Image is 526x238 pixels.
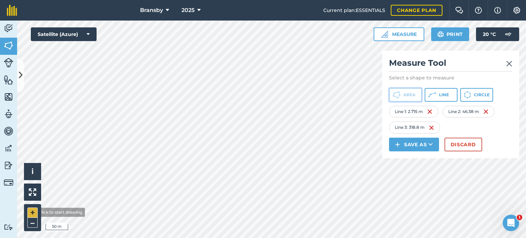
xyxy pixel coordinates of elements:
[31,27,97,41] button: Satellite (Azure)
[437,30,444,38] img: svg+xml;base64,PHN2ZyB4bWxucz0iaHR0cDovL3d3dy53My5vcmcvMjAwMC9zdmciIHdpZHRoPSIxOSIgaGVpZ2h0PSIyNC...
[395,140,400,149] img: svg+xml;base64,PHN2ZyB4bWxucz0iaHR0cDovL3d3dy53My5vcmcvMjAwMC9zdmciIHdpZHRoPSIxNCIgaGVpZ2h0PSIyNC...
[425,88,458,102] button: Line
[442,106,494,117] div: Line 2 : 46.38 m
[389,74,512,81] p: Select a shape to measure
[4,143,13,153] img: svg+xml;base64,PD94bWwgdmVyc2lvbj0iMS4wIiBlbmNvZGluZz0idXRmLTgiPz4KPCEtLSBHZW5lcmF0b3I6IEFkb2JlIE...
[181,6,195,14] span: 2025
[476,27,519,41] button: 20 °C
[4,178,13,187] img: svg+xml;base64,PD94bWwgdmVyc2lvbj0iMS4wIiBlbmNvZGluZz0idXRmLTgiPz4KPCEtLSBHZW5lcmF0b3I6IEFkb2JlIE...
[374,27,424,41] button: Measure
[24,163,41,180] button: i
[389,122,440,133] div: Line 3 : 318.8 m
[36,208,85,217] div: Click to start drawing
[517,215,522,220] span: 1
[4,160,13,171] img: svg+xml;base64,PD94bWwgdmVyc2lvbj0iMS4wIiBlbmNvZGluZz0idXRmLTgiPz4KPCEtLSBHZW5lcmF0b3I6IEFkb2JlIE...
[389,138,439,151] button: Save as
[4,224,13,230] img: svg+xml;base64,PD94bWwgdmVyc2lvbj0iMS4wIiBlbmNvZGluZz0idXRmLTgiPz4KPCEtLSBHZW5lcmF0b3I6IEFkb2JlIE...
[503,215,519,231] iframe: Intercom live chat
[4,23,13,34] img: svg+xml;base64,PD94bWwgdmVyc2lvbj0iMS4wIiBlbmNvZGluZz0idXRmLTgiPz4KPCEtLSBHZW5lcmF0b3I6IEFkb2JlIE...
[513,7,521,14] img: A cog icon
[389,58,512,72] h2: Measure Tool
[403,92,415,98] span: Area
[389,88,422,102] button: Area
[483,27,496,41] span: 20 ° C
[439,92,449,98] span: Line
[323,7,385,14] span: Current plan : ESSENTIALS
[4,126,13,136] img: svg+xml;base64,PD94bWwgdmVyc2lvbj0iMS4wIiBlbmNvZGluZz0idXRmLTgiPz4KPCEtLSBHZW5lcmF0b3I6IEFkb2JlIE...
[4,58,13,67] img: svg+xml;base64,PD94bWwgdmVyc2lvbj0iMS4wIiBlbmNvZGluZz0idXRmLTgiPz4KPCEtLSBHZW5lcmF0b3I6IEFkb2JlIE...
[483,108,489,116] img: svg+xml;base64,PHN2ZyB4bWxucz0iaHR0cDovL3d3dy53My5vcmcvMjAwMC9zdmciIHdpZHRoPSIxNiIgaGVpZ2h0PSIyNC...
[4,40,13,51] img: svg+xml;base64,PHN2ZyB4bWxucz0iaHR0cDovL3d3dy53My5vcmcvMjAwMC9zdmciIHdpZHRoPSI1NiIgaGVpZ2h0PSI2MC...
[460,88,493,102] button: Circle
[4,109,13,119] img: svg+xml;base64,PD94bWwgdmVyc2lvbj0iMS4wIiBlbmNvZGluZz0idXRmLTgiPz4KPCEtLSBHZW5lcmF0b3I6IEFkb2JlIE...
[381,31,388,38] img: Ruler icon
[27,218,38,228] button: –
[474,92,490,98] span: Circle
[27,208,38,218] button: +
[501,27,515,41] img: svg+xml;base64,PD94bWwgdmVyc2lvbj0iMS4wIiBlbmNvZGluZz0idXRmLTgiPz4KPCEtLSBHZW5lcmF0b3I6IEFkb2JlIE...
[444,138,482,151] button: Discard
[431,27,469,41] button: Print
[4,75,13,85] img: svg+xml;base64,PHN2ZyB4bWxucz0iaHR0cDovL3d3dy53My5vcmcvMjAwMC9zdmciIHdpZHRoPSI1NiIgaGVpZ2h0PSI2MC...
[7,5,17,16] img: fieldmargin Logo
[474,7,483,14] img: A question mark icon
[455,7,463,14] img: Two speech bubbles overlapping with the left bubble in the forefront
[391,5,442,16] a: Change plan
[140,6,163,14] span: Bransby
[389,106,438,117] div: Line 1 : 2.715 m
[29,188,36,196] img: Four arrows, one pointing top left, one top right, one bottom right and the last bottom left
[429,124,434,132] img: svg+xml;base64,PHN2ZyB4bWxucz0iaHR0cDovL3d3dy53My5vcmcvMjAwMC9zdmciIHdpZHRoPSIxNiIgaGVpZ2h0PSIyNC...
[506,60,512,68] img: svg+xml;base64,PHN2ZyB4bWxucz0iaHR0cDovL3d3dy53My5vcmcvMjAwMC9zdmciIHdpZHRoPSIyMiIgaGVpZ2h0PSIzMC...
[4,92,13,102] img: svg+xml;base64,PHN2ZyB4bWxucz0iaHR0cDovL3d3dy53My5vcmcvMjAwMC9zdmciIHdpZHRoPSI1NiIgaGVpZ2h0PSI2MC...
[494,6,501,14] img: svg+xml;base64,PHN2ZyB4bWxucz0iaHR0cDovL3d3dy53My5vcmcvMjAwMC9zdmciIHdpZHRoPSIxNyIgaGVpZ2h0PSIxNy...
[427,108,433,116] img: svg+xml;base64,PHN2ZyB4bWxucz0iaHR0cDovL3d3dy53My5vcmcvMjAwMC9zdmciIHdpZHRoPSIxNiIgaGVpZ2h0PSIyNC...
[32,167,34,176] span: i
